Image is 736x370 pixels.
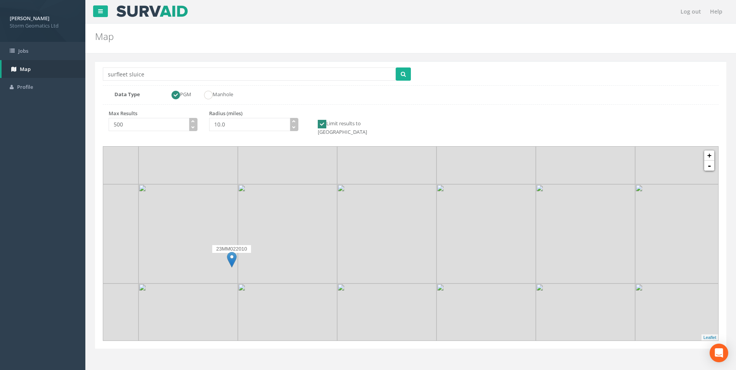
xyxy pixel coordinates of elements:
span: Storm Geomatics Ltd [10,22,76,29]
label: Limit results to [GEOGRAPHIC_DATA] [310,120,399,136]
input: Enter place name or postcode [103,67,396,81]
span: Profile [17,83,33,90]
span: Jobs [18,47,28,54]
div: Open Intercom Messenger [710,344,728,362]
strong: [PERSON_NAME] [10,15,49,22]
p: 23MM022010 [212,245,251,253]
label: Manhole [196,91,233,99]
a: [PERSON_NAME] Storm Geomatics Ltd [10,13,76,29]
label: PGM [164,91,191,99]
a: Map [2,60,85,78]
span: Map [20,66,31,73]
a: - [704,161,714,171]
a: + [704,150,714,161]
p: Radius (miles) [209,110,298,117]
p: Max Results [109,110,197,117]
img: marker-icon.png [227,252,237,268]
img: 1337@2x [536,184,635,284]
label: Data Type [109,91,158,98]
h2: Map [95,31,619,41]
a: Leaflet [703,335,716,340]
img: 1337@2x [635,184,734,284]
